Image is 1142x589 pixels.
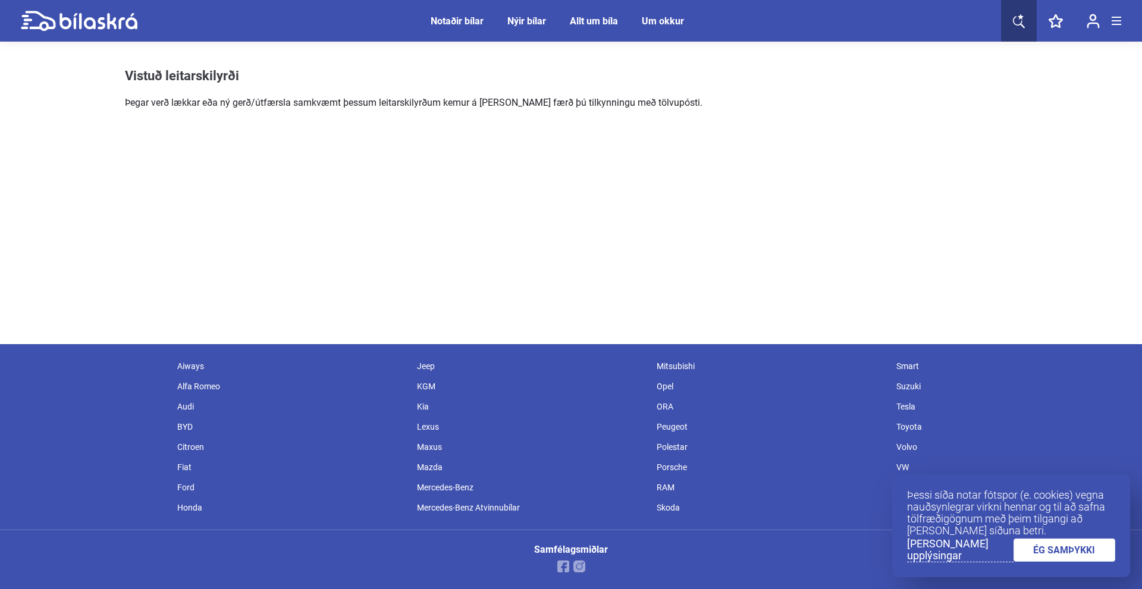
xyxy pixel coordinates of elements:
[642,15,684,27] a: Um okkur
[890,356,1130,376] div: Smart
[651,417,890,437] div: Peugeot
[651,497,890,518] div: Skoda
[534,545,608,555] div: Samfélagsmiðlar
[907,538,1014,562] a: [PERSON_NAME] upplýsingar
[1087,14,1100,29] img: user-login.svg
[570,15,618,27] a: Allt um bíla
[651,356,890,376] div: Mitsubishi
[171,417,411,437] div: BYD
[411,497,651,518] div: Mercedes-Benz Atvinnubílar
[890,417,1130,437] div: Toyota
[411,356,651,376] div: Jeep
[125,96,702,110] p: Þegar verð lækkar eða ný gerð/útfærsla samkvæmt þessum leitarskilyrðum kemur á [PERSON_NAME] færð...
[651,477,890,497] div: RAM
[651,396,890,417] div: ORA
[651,457,890,477] div: Porsche
[171,497,411,518] div: Honda
[411,437,651,457] div: Maxus
[411,477,651,497] div: Mercedes-Benz
[171,376,411,396] div: Alfa Romeo
[890,457,1130,477] div: VW
[1014,538,1116,562] a: ÉG SAMÞYKKI
[171,477,411,497] div: Ford
[125,68,702,84] h1: Vistuð leitarskilyrði
[411,457,651,477] div: Mazda
[890,376,1130,396] div: Suzuki
[431,15,484,27] a: Notaðir bílar
[907,489,1115,537] p: Þessi síða notar fótspor (e. cookies) vegna nauðsynlegrar virkni hennar og til að safna tölfræðig...
[171,356,411,376] div: Aiways
[890,396,1130,417] div: Tesla
[411,376,651,396] div: KGM
[507,15,546,27] a: Nýir bílar
[651,437,890,457] div: Polestar
[171,457,411,477] div: Fiat
[411,417,651,437] div: Lexus
[171,437,411,457] div: Citroen
[890,437,1130,457] div: Volvo
[411,396,651,417] div: Kia
[651,376,890,396] div: Opel
[171,396,411,417] div: Audi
